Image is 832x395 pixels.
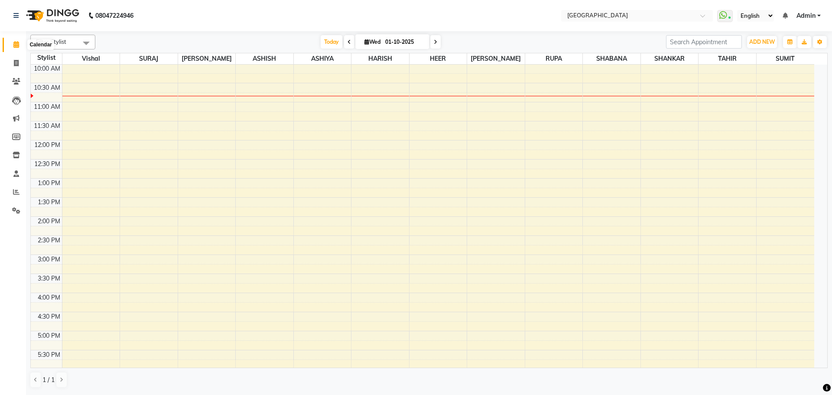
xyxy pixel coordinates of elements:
div: 2:00 PM [36,217,62,226]
button: ADD NEW [747,36,777,48]
div: 11:00 AM [32,102,62,111]
div: 1:00 PM [36,179,62,188]
span: Wed [362,39,383,45]
input: 2025-10-01 [383,36,426,49]
div: Stylist [31,53,62,62]
span: SUMIT [757,53,814,64]
div: 4:00 PM [36,293,62,302]
div: 3:30 PM [36,274,62,283]
span: Admin [796,11,816,20]
span: RUPA [525,53,583,64]
div: 3:00 PM [36,255,62,264]
span: [PERSON_NAME] [467,53,525,64]
div: 12:00 PM [32,140,62,150]
img: logo [22,3,81,28]
span: SHANKAR [641,53,699,64]
span: Vishal [62,53,120,64]
span: TAHIR [699,53,756,64]
span: ADD NEW [749,39,775,45]
div: Calendar [27,39,54,50]
div: 2:30 PM [36,236,62,245]
span: Today [321,35,342,49]
div: 11:30 AM [32,121,62,131]
div: 10:00 AM [32,64,62,73]
input: Search Appointment [666,35,742,49]
span: ASHIYA [294,53,351,64]
div: 5:30 PM [36,350,62,359]
span: SURAJ [120,53,178,64]
span: SHABANA [583,53,640,64]
div: 12:30 PM [32,160,62,169]
span: ASHISH [236,53,293,64]
span: 1 / 1 [42,375,55,385]
b: 08047224946 [95,3,133,28]
div: 4:30 PM [36,312,62,321]
div: 10:30 AM [32,83,62,92]
span: HARISH [351,53,409,64]
span: HEER [409,53,467,64]
span: [PERSON_NAME] [178,53,236,64]
div: 1:30 PM [36,198,62,207]
div: 5:00 PM [36,331,62,340]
